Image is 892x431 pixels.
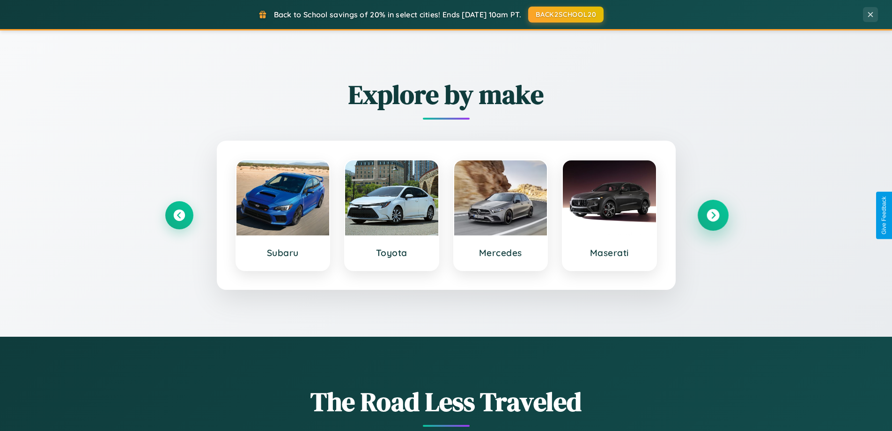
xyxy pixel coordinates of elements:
[881,197,887,234] div: Give Feedback
[572,247,647,258] h3: Maserati
[165,384,727,420] h1: The Road Less Traveled
[528,7,604,23] button: BACK2SCHOOL20
[165,76,727,113] h2: Explore by make
[274,10,521,19] span: Back to School savings of 20% in select cities! Ends [DATE] 10am PT.
[246,247,320,258] h3: Subaru
[354,247,429,258] h3: Toyota
[464,247,538,258] h3: Mercedes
